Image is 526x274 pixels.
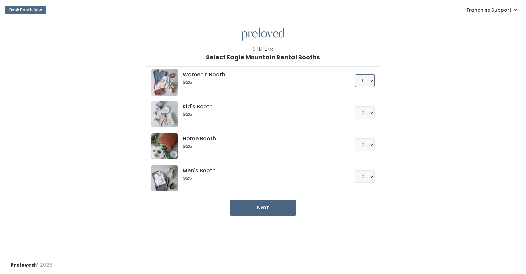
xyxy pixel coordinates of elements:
[230,200,296,216] button: Next
[183,168,339,174] h5: Men's Booth
[11,257,52,269] div: © 2025
[206,54,320,61] h1: Select Eagle Mountain Rental Booths
[460,3,523,17] a: Franchise Support
[242,28,284,41] img: preloved logo
[151,165,178,191] img: preloved logo
[183,144,339,149] h6: $25
[11,262,35,268] span: Preloved
[151,101,178,127] img: preloved logo
[467,6,511,14] span: Franchise Support
[183,80,339,85] h6: $25
[151,69,178,96] img: preloved logo
[183,136,339,142] h5: Home Booth
[183,176,339,181] h6: $25
[151,133,178,159] img: preloved logo
[183,104,339,110] h5: Kid's Booth
[5,3,46,17] a: Book Booth Now
[183,112,339,117] h6: $25
[183,72,339,78] h5: Women's Booth
[253,46,273,53] div: Step 2/3:
[5,6,46,14] button: Book Booth Now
